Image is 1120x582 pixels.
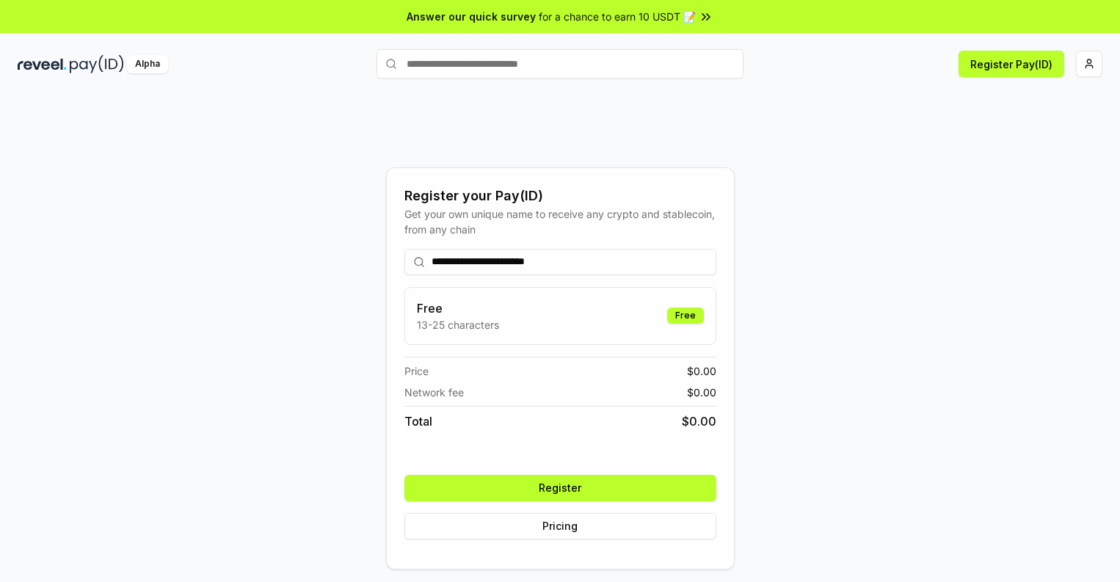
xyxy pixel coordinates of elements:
[687,385,716,400] span: $ 0.00
[687,363,716,379] span: $ 0.00
[70,55,124,73] img: pay_id
[404,363,429,379] span: Price
[404,513,716,539] button: Pricing
[404,385,464,400] span: Network fee
[959,51,1064,77] button: Register Pay(ID)
[667,308,704,324] div: Free
[407,9,536,24] span: Answer our quick survey
[539,9,696,24] span: for a chance to earn 10 USDT 📝
[404,412,432,430] span: Total
[417,317,499,332] p: 13-25 characters
[417,299,499,317] h3: Free
[18,55,67,73] img: reveel_dark
[404,206,716,237] div: Get your own unique name to receive any crypto and stablecoin, from any chain
[404,186,716,206] div: Register your Pay(ID)
[404,475,716,501] button: Register
[127,55,168,73] div: Alpha
[682,412,716,430] span: $ 0.00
